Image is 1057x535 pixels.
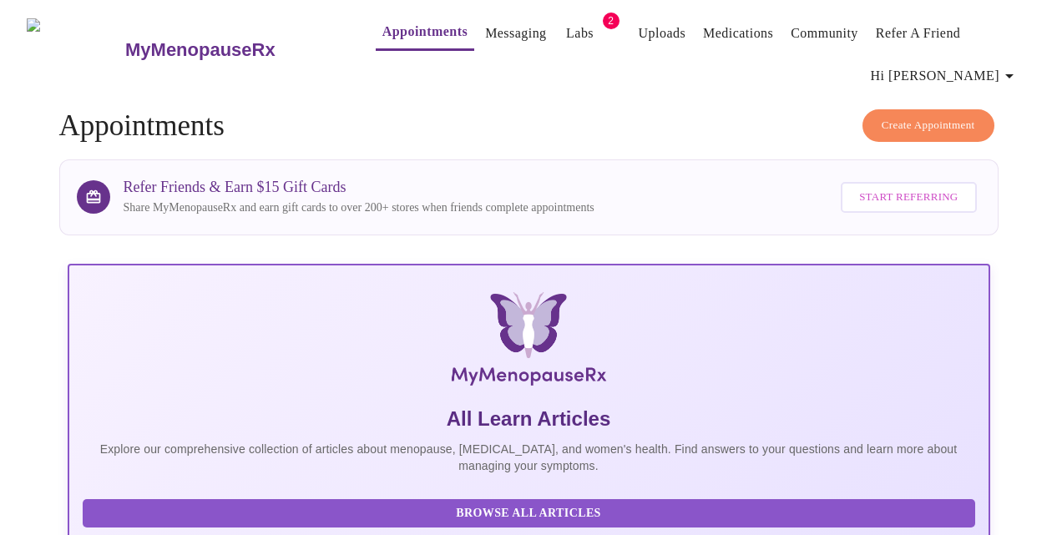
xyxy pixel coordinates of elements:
a: Start Referring [837,174,980,221]
span: Hi [PERSON_NAME] [871,64,1019,88]
a: Refer a Friend [876,22,961,45]
button: Start Referring [841,182,976,213]
span: Browse All Articles [99,503,958,524]
a: Uploads [639,22,686,45]
a: Browse All Articles [83,505,979,519]
a: Community [791,22,858,45]
span: Start Referring [859,188,958,207]
p: Explore our comprehensive collection of articles about menopause, [MEDICAL_DATA], and women's hea... [83,441,975,474]
button: Browse All Articles [83,499,975,528]
button: Medications [696,17,780,50]
img: MyMenopauseRx Logo [220,292,836,392]
a: Messaging [485,22,546,45]
a: Medications [703,22,773,45]
p: Share MyMenopauseRx and earn gift cards to over 200+ stores when friends complete appointments [124,199,594,216]
a: Appointments [382,20,468,43]
span: Create Appointment [882,116,975,135]
h4: Appointments [59,109,999,143]
button: Hi [PERSON_NAME] [864,59,1026,93]
button: Refer a Friend [869,17,968,50]
h5: All Learn Articles [83,406,975,432]
span: 2 [603,13,620,29]
img: MyMenopauseRx Logo [27,18,124,81]
a: MyMenopauseRx [124,21,342,79]
button: Messaging [478,17,553,50]
a: Labs [566,22,594,45]
h3: MyMenopauseRx [125,39,276,61]
button: Uploads [632,17,693,50]
h3: Refer Friends & Earn $15 Gift Cards [124,179,594,196]
button: Appointments [376,15,474,51]
button: Community [784,17,865,50]
button: Create Appointment [862,109,994,142]
button: Labs [554,17,607,50]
